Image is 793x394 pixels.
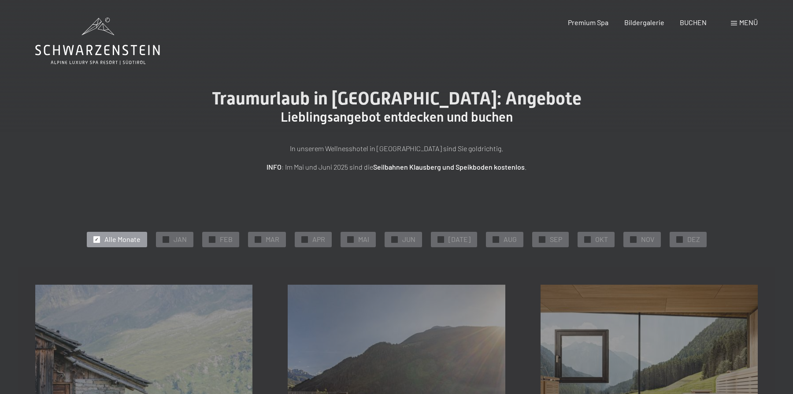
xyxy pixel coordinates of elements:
p: : Im Mai und Juni 2025 sind die . [176,161,617,173]
a: Bildergalerie [624,18,664,26]
span: ✓ [439,236,442,242]
span: ✓ [256,236,259,242]
strong: Seilbahnen Klausberg und Speikboden kostenlos [373,163,525,171]
span: MAR [266,234,279,244]
span: Lieblingsangebot entdecken und buchen [281,109,513,125]
span: SEP [550,234,562,244]
span: JAN [174,234,187,244]
span: [DATE] [448,234,471,244]
span: OKT [595,234,608,244]
a: Premium Spa [568,18,608,26]
span: ✓ [540,236,544,242]
span: ✓ [585,236,589,242]
span: FEB [220,234,233,244]
span: Menü [739,18,758,26]
span: ✓ [678,236,681,242]
span: ✓ [348,236,352,242]
span: ✓ [164,236,167,242]
span: APR [312,234,325,244]
span: AUG [504,234,517,244]
strong: INFO [267,163,282,171]
span: MAI [358,234,369,244]
span: DEZ [687,234,700,244]
span: ✓ [95,236,98,242]
a: BUCHEN [680,18,707,26]
span: Alle Monate [104,234,141,244]
span: Traumurlaub in [GEOGRAPHIC_DATA]: Angebote [212,88,582,109]
span: ✓ [303,236,306,242]
span: ✓ [393,236,396,242]
p: In unserem Wellnesshotel in [GEOGRAPHIC_DATA] sind Sie goldrichtig. [176,143,617,154]
span: ✓ [631,236,635,242]
span: NOV [641,234,654,244]
span: JUN [402,234,415,244]
span: ✓ [494,236,497,242]
span: ✓ [210,236,214,242]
